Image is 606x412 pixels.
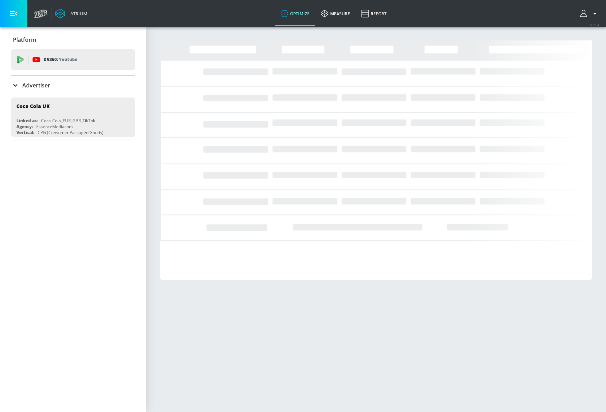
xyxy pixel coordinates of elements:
div: EssenceMediacom [36,124,73,130]
span: v 4.25.4 [589,23,599,27]
div: Coca-Cola_EUR_GBR_TikTok [41,118,95,124]
a: Atrium [55,8,87,19]
div: Atrium [68,10,87,17]
div: Platform [11,30,135,49]
a: optimize [275,1,315,26]
div: DV360: Youtube [11,49,135,70]
div: Coca Cola UKLinked as:Coca-Cola_EUR_GBR_TikTokAgency:EssenceMediacomVertical:CPG (Consumer Packag... [11,98,135,137]
p: Advertiser [22,81,50,89]
div: CPG (Consumer Packaged Goods) [38,130,103,135]
div: Coca Cola UK [16,103,50,109]
p: DV360: [44,56,77,63]
div: Linked as: [16,118,38,124]
p: Youtube [59,56,77,63]
p: Platform [13,36,36,44]
div: Advertiser [11,76,135,95]
div: Agency: [16,124,33,130]
div: Vertical: [16,130,34,135]
a: Report [356,1,392,26]
a: measure [315,1,356,26]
